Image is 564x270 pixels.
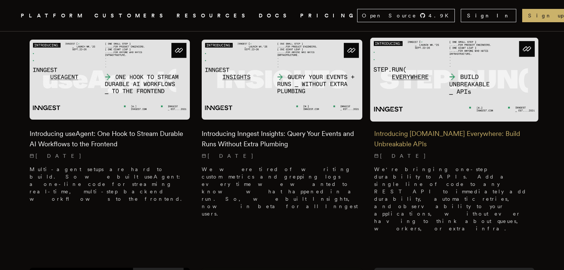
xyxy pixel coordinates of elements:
a: Sign In [461,9,516,22]
a: PRICING [300,11,357,20]
p: [DATE] [374,152,534,160]
p: Multi-agent setups are hard to build. So we built useAgent: a one-line code for streaming real-ti... [30,166,190,203]
button: RESOURCES [177,11,250,20]
a: CUSTOMERS [94,11,168,20]
p: [DATE] [202,152,362,160]
a: DOCS [259,11,291,20]
p: We were tired of writing custom metrics and grepping logs every time we wanted to know what happe... [202,166,362,217]
a: Featured image for Introducing Inngest Insights: Query Your Events and Runs Without Extra Plumbin... [202,40,362,223]
a: Featured image for Introducing useAgent: One Hook to Stream Durable AI Workflows to the Frontend ... [30,40,190,209]
p: We're bringing one-step durability to APIs. Add a single line of code to any REST API to immediat... [374,166,534,232]
p: [DATE] [30,152,190,160]
button: PLATFORM [21,11,85,20]
a: Featured image for Introducing Step.Run Everywhere: Build Unbreakable APIs blog postIntroducing [... [374,40,534,238]
h2: Introducing useAgent: One Hook to Stream Durable AI Workflows to the Frontend [30,129,190,149]
h2: Introducing [DOMAIN_NAME] Everywhere: Build Unbreakable APIs [374,129,534,149]
span: Open Source [362,12,417,19]
img: Featured image for Introducing Inngest Insights: Query Your Events and Runs Without Extra Plumbin... [202,40,362,120]
img: Featured image for Introducing useAgent: One Hook to Stream Durable AI Workflows to the Frontend ... [30,40,190,120]
h2: Introducing Inngest Insights: Query Your Events and Runs Without Extra Plumbing [202,129,362,149]
span: 4.9 K [429,12,453,19]
img: Featured image for Introducing Step.Run Everywhere: Build Unbreakable APIs blog post [370,37,538,121]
